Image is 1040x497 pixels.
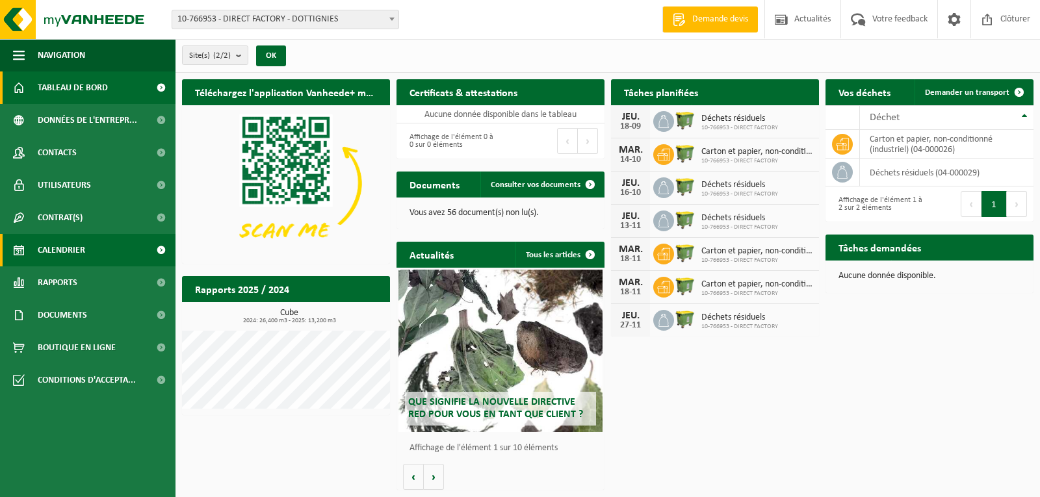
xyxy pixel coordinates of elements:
[557,128,578,154] button: Previous
[38,331,116,364] span: Boutique en ligne
[617,277,643,288] div: MAR.
[689,13,751,26] span: Demande devis
[674,109,696,131] img: WB-1100-HPE-GN-51
[403,127,494,155] div: Affichage de l'élément 0 à 0 sur 0 éléments
[617,244,643,255] div: MAR.
[38,104,137,136] span: Données de l'entrepr...
[674,242,696,264] img: WB-1100-HPE-GN-51
[674,209,696,231] img: WB-1100-HPE-GN-51
[182,105,390,261] img: Download de VHEPlus App
[701,290,812,298] span: 10-766953 - DIRECT FACTORY
[925,88,1009,97] span: Demander un transport
[182,79,390,105] h2: Téléchargez l'application Vanheede+ maintenant!
[182,276,302,301] h2: Rapports 2025 / 2024
[38,201,83,234] span: Contrat(s)
[617,321,643,330] div: 27-11
[578,128,598,154] button: Next
[617,311,643,321] div: JEU.
[38,71,108,104] span: Tableau de bord
[825,235,934,260] h2: Tâches demandées
[701,190,778,198] span: 10-766953 - DIRECT FACTORY
[838,272,1020,281] p: Aucune donnée disponible.
[662,6,758,32] a: Demande devis
[832,190,923,218] div: Affichage de l'élément 1 à 2 sur 2 éléments
[617,178,643,188] div: JEU.
[617,188,643,198] div: 16-10
[38,234,85,266] span: Calendrier
[701,257,812,264] span: 10-766953 - DIRECT FACTORY
[256,45,286,66] button: OK
[182,45,248,65] button: Site(s)(2/2)
[617,255,643,264] div: 18-11
[981,191,1007,217] button: 1
[611,79,711,105] h2: Tâches planifiées
[860,159,1033,186] td: déchets résiduels (04-000029)
[189,46,231,66] span: Site(s)
[701,124,778,132] span: 10-766953 - DIRECT FACTORY
[38,169,91,201] span: Utilisateurs
[396,105,604,123] td: Aucune donnée disponible dans le tableau
[424,464,444,490] button: Volgende
[480,172,603,198] a: Consulter vos documents
[38,299,87,331] span: Documents
[409,444,598,453] p: Affichage de l'élément 1 sur 10 éléments
[674,308,696,330] img: WB-1100-HPE-GN-51
[1007,191,1027,217] button: Next
[172,10,398,29] span: 10-766953 - DIRECT FACTORY - DOTTIGNIES
[701,223,778,231] span: 10-766953 - DIRECT FACTORY
[617,211,643,222] div: JEU.
[396,242,467,267] h2: Actualités
[403,464,424,490] button: Vorige
[701,246,812,257] span: Carton et papier, non-conditionné (industriel)
[38,266,77,299] span: Rapports
[701,312,778,323] span: Déchets résiduels
[188,318,390,324] span: 2024: 26,400 m3 - 2025: 13,200 m3
[515,242,603,268] a: Tous les articles
[38,39,85,71] span: Navigation
[617,145,643,155] div: MAR.
[408,397,583,420] span: Que signifie la nouvelle directive RED pour vous en tant que client ?
[188,309,390,324] h3: Cube
[674,142,696,164] img: WB-1100-HPE-GN-51
[870,112,900,123] span: Déchet
[825,79,903,105] h2: Vos déchets
[961,191,981,217] button: Previous
[860,130,1033,159] td: carton et papier, non-conditionné (industriel) (04-000026)
[674,175,696,198] img: WB-1100-HPE-GN-51
[617,288,643,297] div: 18-11
[491,181,580,189] span: Consulter vos documents
[701,323,778,331] span: 10-766953 - DIRECT FACTORY
[701,157,812,165] span: 10-766953 - DIRECT FACTORY
[409,209,591,218] p: Vous avez 56 document(s) non lu(s).
[396,79,530,105] h2: Certificats & attestations
[617,155,643,164] div: 14-10
[617,112,643,122] div: JEU.
[213,51,231,60] count: (2/2)
[701,180,778,190] span: Déchets résiduels
[674,275,696,297] img: WB-1100-HPE-GN-51
[398,270,603,432] a: Que signifie la nouvelle directive RED pour vous en tant que client ?
[617,222,643,231] div: 13-11
[617,122,643,131] div: 18-09
[38,136,77,169] span: Contacts
[701,147,812,157] span: Carton et papier, non-conditionné (industriel)
[277,301,389,327] a: Consulter les rapports
[915,79,1032,105] a: Demander un transport
[396,172,473,197] h2: Documents
[701,279,812,290] span: Carton et papier, non-conditionné (industriel)
[701,114,778,124] span: Déchets résiduels
[38,364,136,396] span: Conditions d'accepta...
[701,213,778,223] span: Déchets résiduels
